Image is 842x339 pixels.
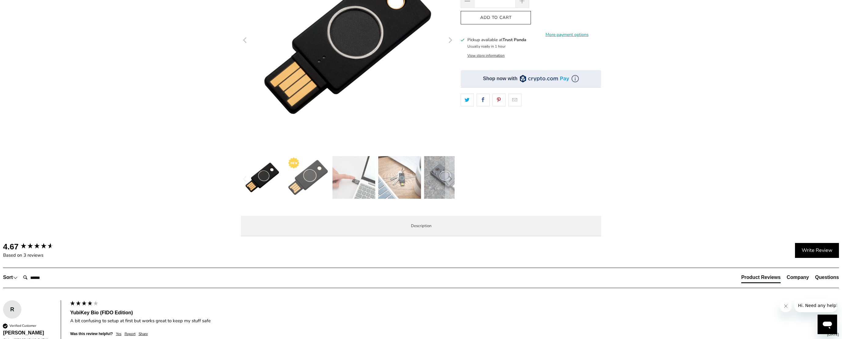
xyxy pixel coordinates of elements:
div: [DATE] [151,332,839,337]
button: Add to Cart [461,11,531,25]
a: Email this to a friend [508,94,521,106]
img: YubiKey Bio (FIDO Edition) - Trust Panda [378,156,421,199]
a: Share this on Pinterest [492,94,506,106]
h3: Pickup available at [467,37,526,43]
img: YubiKey Bio (FIDO Edition) - Trust Panda [241,156,284,199]
div: Verified Customer [9,323,36,328]
div: Was this review helpful? [70,331,113,337]
button: Next [445,156,455,202]
div: A bit confusing to setup at first but works great to keep my stuff safe [70,318,839,324]
div: Report [125,331,136,337]
button: Previous [241,156,250,202]
img: YubiKey Bio (FIDO Edition) - Trust Panda [287,156,329,199]
div: [PERSON_NAME] [3,330,55,336]
span: Add to Cart [467,15,524,20]
div: 4 star rating [70,300,99,308]
div: YubiKey Bio (FIDO Edition) [70,309,839,316]
a: Share this on Facebook [477,94,490,106]
label: Description [241,216,601,236]
div: Write Review [795,243,839,258]
span: Hi. Need any help? [4,4,44,9]
iframe: Reviews Widget [461,117,601,137]
input: Search [21,272,70,284]
button: View store information [467,53,505,58]
div: 4.67 star rating [20,242,54,251]
div: Based on 3 reviews [3,252,67,259]
div: Company [787,274,809,281]
div: Overall product rating out of 5: 4.67 [3,241,67,252]
img: YubiKey Bio (FIDO Edition) - Trust Panda [424,156,467,199]
iframe: Message from company [794,299,837,312]
div: R [3,305,21,314]
iframe: Button to launch messaging window [818,315,837,334]
iframe: Close message [780,300,792,312]
a: More payment options [533,31,601,38]
img: YubiKey Bio (FIDO Edition) - Trust Panda [332,156,375,199]
div: Sort [3,274,18,281]
div: Questions [815,274,839,281]
div: Share [139,331,148,337]
div: Yes [116,331,122,337]
b: Trust Panda [503,37,526,43]
a: Share this on Twitter [461,94,474,106]
div: Product Reviews [741,274,781,281]
div: Shop now with [483,75,517,82]
small: Usually ready in 1 hour [467,44,506,49]
div: Reviews Tabs [741,274,839,286]
div: 4.67 [3,241,19,252]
